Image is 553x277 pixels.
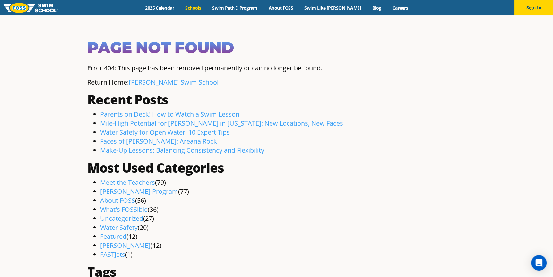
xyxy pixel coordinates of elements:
a: What's FOSSible [100,205,148,214]
a: FASTJets [100,250,125,259]
a: Meet the Teachers [100,178,155,187]
h2: Recent Posts [87,92,466,107]
a: Featured [100,232,126,241]
a: Mile-High Potential for [PERSON_NAME] in [US_STATE]: New Locations, New Faces [100,119,343,128]
h1: Page Not Found [87,38,466,57]
h2: Most Used Categories [87,160,466,175]
p: Return Home: [87,78,466,87]
li: (56) [100,196,466,205]
li: (27) [100,214,466,223]
a: [PERSON_NAME] [100,241,151,250]
div: Open Intercom Messenger [531,255,547,271]
a: About FOSS [100,196,135,205]
li: (20) [100,223,466,232]
li: (12) [100,241,466,250]
a: Water Safety [100,223,138,232]
a: [PERSON_NAME] Swim School [129,78,219,86]
li: (1) [100,250,466,259]
a: Make-Up Lessons: Balancing Consistency and Flexibility [100,146,264,155]
a: 2025 Calendar [140,5,180,11]
li: (36) [100,205,466,214]
img: FOSS Swim School Logo [3,3,58,13]
a: Uncategorized [100,214,143,223]
a: Swim Like [PERSON_NAME] [299,5,367,11]
a: Parents on Deck! How to Watch a Swim Lesson [100,110,239,119]
a: [PERSON_NAME] Program [100,187,178,196]
a: About FOSS [263,5,299,11]
a: Swim Path® Program [207,5,263,11]
a: Careers [387,5,413,11]
a: Faces of [PERSON_NAME]: Areana Rock [100,137,217,146]
a: Schools [180,5,207,11]
li: (77) [100,187,466,196]
a: Blog [367,5,387,11]
p: Error 404: This page has been removed permanently or can no longer be found. [87,64,466,73]
li: (79) [100,178,466,187]
li: (12) [100,232,466,241]
a: Water Safety for Open Water: 10 Expert Tips [100,128,230,137]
